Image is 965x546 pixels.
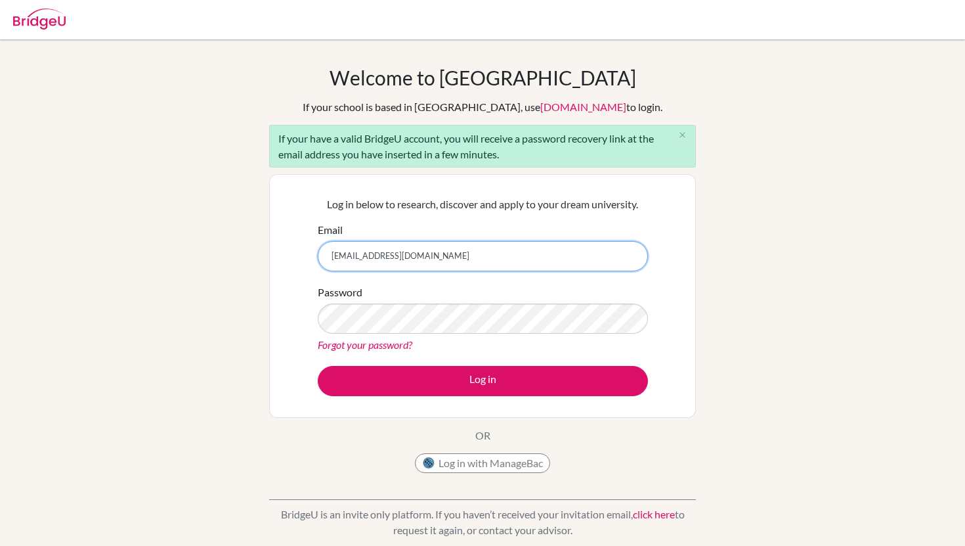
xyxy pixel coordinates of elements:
[269,507,696,538] p: BridgeU is an invite only platform. If you haven’t received your invitation email, to request it ...
[540,101,626,113] a: [DOMAIN_NAME]
[318,284,362,300] label: Password
[330,66,636,89] h1: Welcome to [GEOGRAPHIC_DATA]
[669,125,695,145] button: Close
[318,338,412,351] a: Forgot your password?
[318,366,648,396] button: Log in
[475,428,490,444] p: OR
[633,508,675,520] a: click here
[13,9,66,30] img: Bridge-U
[303,99,662,115] div: If your school is based in [GEOGRAPHIC_DATA], use to login.
[318,222,343,238] label: Email
[269,125,696,168] div: If your have a valid BridgeU account, you will receive a password recovery link at the email addr...
[318,196,648,212] p: Log in below to research, discover and apply to your dream university.
[677,130,687,140] i: close
[415,453,550,473] button: Log in with ManageBac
